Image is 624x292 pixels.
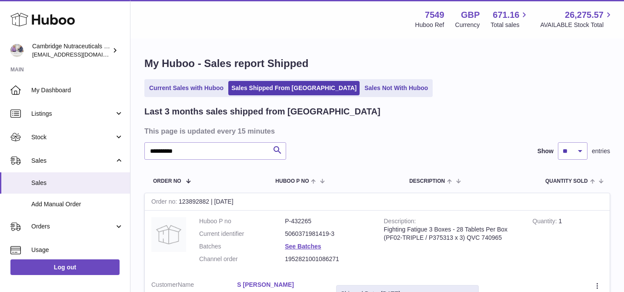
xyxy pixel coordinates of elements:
[384,225,520,242] div: Fighting Fatigue 3 Boxes - 28 Tablets Per Box (PF02-TRIPLE / P375313 x 3) QVC 740965
[151,198,179,207] strong: Order no
[31,86,123,94] span: My Dashboard
[31,133,114,141] span: Stock
[199,255,285,263] dt: Channel order
[533,218,559,227] strong: Quantity
[199,242,285,251] dt: Batches
[145,193,610,211] div: 123892882 | [DATE]
[285,243,321,250] a: See Batches
[151,217,186,252] img: no-photo.jpg
[285,217,370,225] dd: P-432265
[31,179,123,187] span: Sales
[144,57,610,70] h1: My Huboo - Sales report Shipped
[545,178,588,184] span: Quantity Sold
[275,178,309,184] span: Huboo P no
[32,51,128,58] span: [EMAIL_ADDRESS][DOMAIN_NAME]
[31,246,123,254] span: Usage
[491,21,529,29] span: Total sales
[237,281,323,289] a: S [PERSON_NAME]
[361,81,431,95] a: Sales Not With Huboo
[409,178,445,184] span: Description
[415,21,444,29] div: Huboo Ref
[491,9,529,29] a: 671.16 Total sales
[285,230,370,238] dd: 5060371981419-3
[10,259,120,275] a: Log out
[461,9,480,21] strong: GBP
[10,44,23,57] img: qvc@camnutra.com
[31,157,114,165] span: Sales
[32,42,110,59] div: Cambridge Nutraceuticals Ltd
[526,211,610,274] td: 1
[151,281,178,288] span: Customer
[144,106,380,117] h2: Last 3 months sales shipped from [GEOGRAPHIC_DATA]
[228,81,360,95] a: Sales Shipped From [GEOGRAPHIC_DATA]
[31,200,123,208] span: Add Manual Order
[31,222,114,231] span: Orders
[151,281,237,291] dt: Name
[540,9,614,29] a: 26,275.57 AVAILABLE Stock Total
[285,255,370,263] dd: 1952821001086271
[565,9,604,21] span: 26,275.57
[592,147,610,155] span: entries
[537,147,554,155] label: Show
[31,110,114,118] span: Listings
[153,178,181,184] span: Order No
[493,9,519,21] span: 671.16
[146,81,227,95] a: Current Sales with Huboo
[384,218,416,227] strong: Description
[199,230,285,238] dt: Current identifier
[425,9,444,21] strong: 7549
[144,126,608,136] h3: This page is updated every 15 minutes
[199,217,285,225] dt: Huboo P no
[455,21,480,29] div: Currency
[540,21,614,29] span: AVAILABLE Stock Total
